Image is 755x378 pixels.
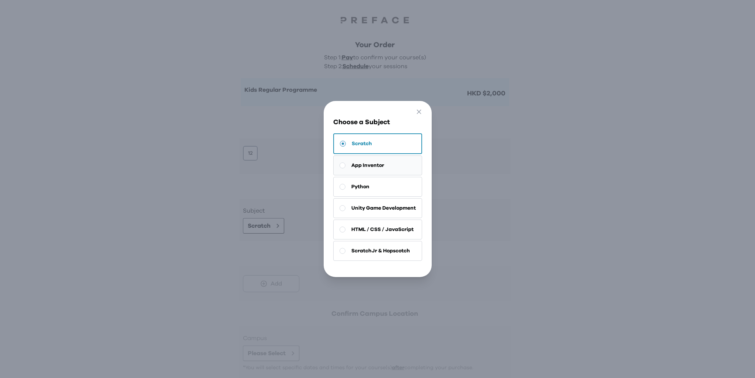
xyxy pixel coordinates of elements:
[351,183,369,190] span: Python
[351,226,414,233] span: HTML / CSS / JavaScript
[333,133,422,154] button: Scratch
[351,204,416,212] span: Unity Game Development
[333,198,422,218] button: Unity Game Development
[333,155,422,175] button: App Inventor
[333,241,422,261] button: ScratchJr & Hopscotch
[333,177,422,197] button: Python
[351,247,410,255] span: ScratchJr & Hopscotch
[333,220,422,239] button: HTML / CSS / JavaScript
[333,117,422,127] h3: Choose a Subject
[351,162,384,169] span: App Inventor
[352,140,372,147] span: Scratch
